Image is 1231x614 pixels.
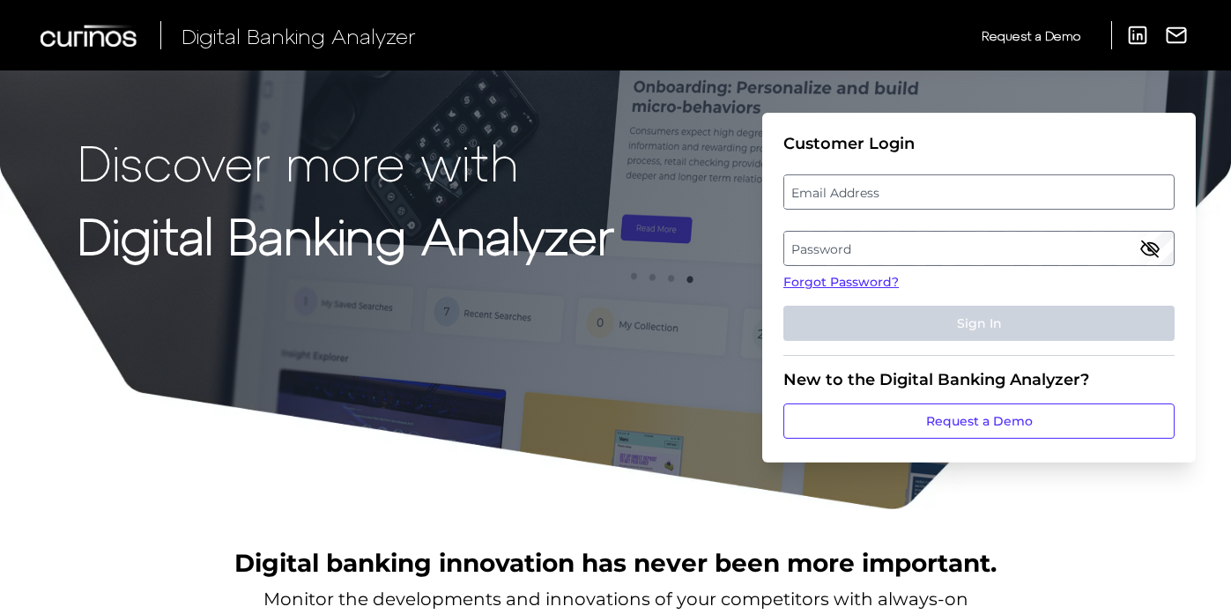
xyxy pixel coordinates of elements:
[784,233,1173,264] label: Password
[784,176,1173,208] label: Email Address
[41,25,139,47] img: Curinos
[982,28,1080,43] span: Request a Demo
[783,370,1175,389] div: New to the Digital Banking Analyzer?
[783,403,1175,439] a: Request a Demo
[982,21,1080,50] a: Request a Demo
[783,273,1175,292] a: Forgot Password?
[78,134,614,189] p: Discover more with
[234,546,997,580] h2: Digital banking innovation has never been more important.
[783,134,1175,153] div: Customer Login
[182,23,416,48] span: Digital Banking Analyzer
[78,205,614,264] strong: Digital Banking Analyzer
[783,306,1175,341] button: Sign In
